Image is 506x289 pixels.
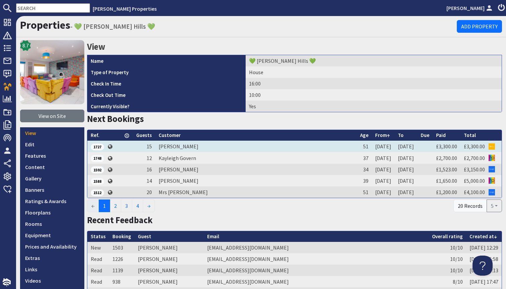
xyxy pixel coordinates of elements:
td: 10/10 [429,242,466,253]
span: 8.7 [22,41,29,49]
a: View on Site [20,110,84,122]
td: [DATE] 05:58 [466,253,502,265]
td: [DATE] [395,141,417,152]
td: [PERSON_NAME] [155,141,357,152]
img: Referer: Bing [489,143,495,150]
a: £1,200.00 [436,189,457,195]
a: To [398,132,404,138]
td: [DATE] [395,152,417,163]
a: Age [360,132,368,138]
iframe: Toggle Customer Support [473,256,493,276]
a: £2,700.00 [464,155,485,161]
a: Content [20,161,84,173]
h2: View [87,40,502,53]
a: Guests [136,132,152,138]
img: Referer: Google [489,166,495,172]
td: [EMAIL_ADDRESS][DOMAIN_NAME] [204,265,429,276]
td: House [246,66,502,78]
a: Equipment [20,230,84,241]
th: Due [417,130,433,141]
a: 1512 [91,189,104,195]
a: Status [91,233,106,240]
td: [DATE] 17:47 [466,276,502,287]
a: Total [464,132,476,138]
td: [DATE] [395,175,417,186]
span: 1 [99,199,110,212]
th: Currently Visible? [87,101,246,112]
td: [DATE] [372,186,395,198]
a: Ref. [91,132,99,138]
img: staytech_i_w-64f4e8e9ee0a9c174fd5317b4b171b261742d2d393467e5bdba4413f4f884c10.svg [3,278,11,286]
small: - 💚 [PERSON_NAME] Hills 💚 [70,22,155,30]
a: £1,523.00 [436,166,457,173]
td: 10:00 [246,89,502,101]
span: 16 [147,166,152,173]
a: Videos [20,275,84,286]
td: [PERSON_NAME] [135,253,204,265]
a: Features [20,150,84,161]
a: [PERSON_NAME] [446,4,494,12]
td: [PERSON_NAME] [135,242,204,253]
th: Check In Time [87,78,246,89]
td: [PERSON_NAME] [135,276,204,287]
span: 12 [147,155,152,161]
a: Extras [20,252,84,264]
td: [EMAIL_ADDRESS][DOMAIN_NAME] [204,242,429,253]
a: £3,150.00 [464,166,485,173]
a: 1588 [91,177,104,184]
td: New [87,242,109,253]
td: [DATE] [372,175,395,186]
td: 8/10 [429,276,466,287]
td: 💚 [PERSON_NAME] Hills 💚 [246,55,502,66]
span: 20 [147,189,152,195]
span: 14 [147,177,152,184]
span: 15 [147,143,152,150]
a: 1592 [91,166,104,173]
td: Yes [246,101,502,112]
span: 1588 [91,178,104,185]
a: 1748 [91,154,104,161]
td: [PERSON_NAME] [155,164,357,175]
a: 1139 [112,267,123,274]
a: £4,100.00 [464,189,485,195]
td: Read [87,265,109,276]
td: [EMAIL_ADDRESS][DOMAIN_NAME] [204,253,429,265]
a: 💚 Halula Hills 💚's icon8.7 [20,40,84,104]
img: 💚 Halula Hills 💚's icon [20,40,84,104]
a: Customer [159,132,181,138]
img: Referer: Halula Properties [489,177,495,184]
td: 51 [357,141,372,152]
td: [DATE] [372,152,395,163]
a: 1727 [91,143,104,150]
td: [DATE] [395,164,417,175]
a: Booking [112,233,131,240]
a: 4 [132,199,143,212]
a: 3 [121,199,132,212]
a: Links [20,264,84,275]
td: 34 [357,164,372,175]
a: 1503 [112,244,123,251]
a: Add Property [457,20,502,33]
td: 51 [357,186,372,198]
td: 39 [357,175,372,186]
td: [DATE] [395,186,417,198]
a: 938 [112,278,120,285]
td: 16:00 [246,78,502,89]
button: 5 [487,199,502,212]
span: 1748 [91,155,104,162]
a: Properties [20,18,70,32]
img: Referer: Google [489,189,495,195]
span: 1512 [91,189,104,196]
a: Recent Feedback [87,214,153,226]
td: [PERSON_NAME] [135,265,204,276]
td: Read [87,253,109,265]
span: 1592 [91,166,104,173]
a: Prices and Availability [20,241,84,252]
a: Banners [20,184,84,195]
a: Paid [436,132,446,138]
span: 1727 [91,144,104,150]
input: SEARCH [16,3,90,13]
th: Type of Property [87,66,246,78]
a: From [375,132,390,138]
td: [PERSON_NAME] [155,175,357,186]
